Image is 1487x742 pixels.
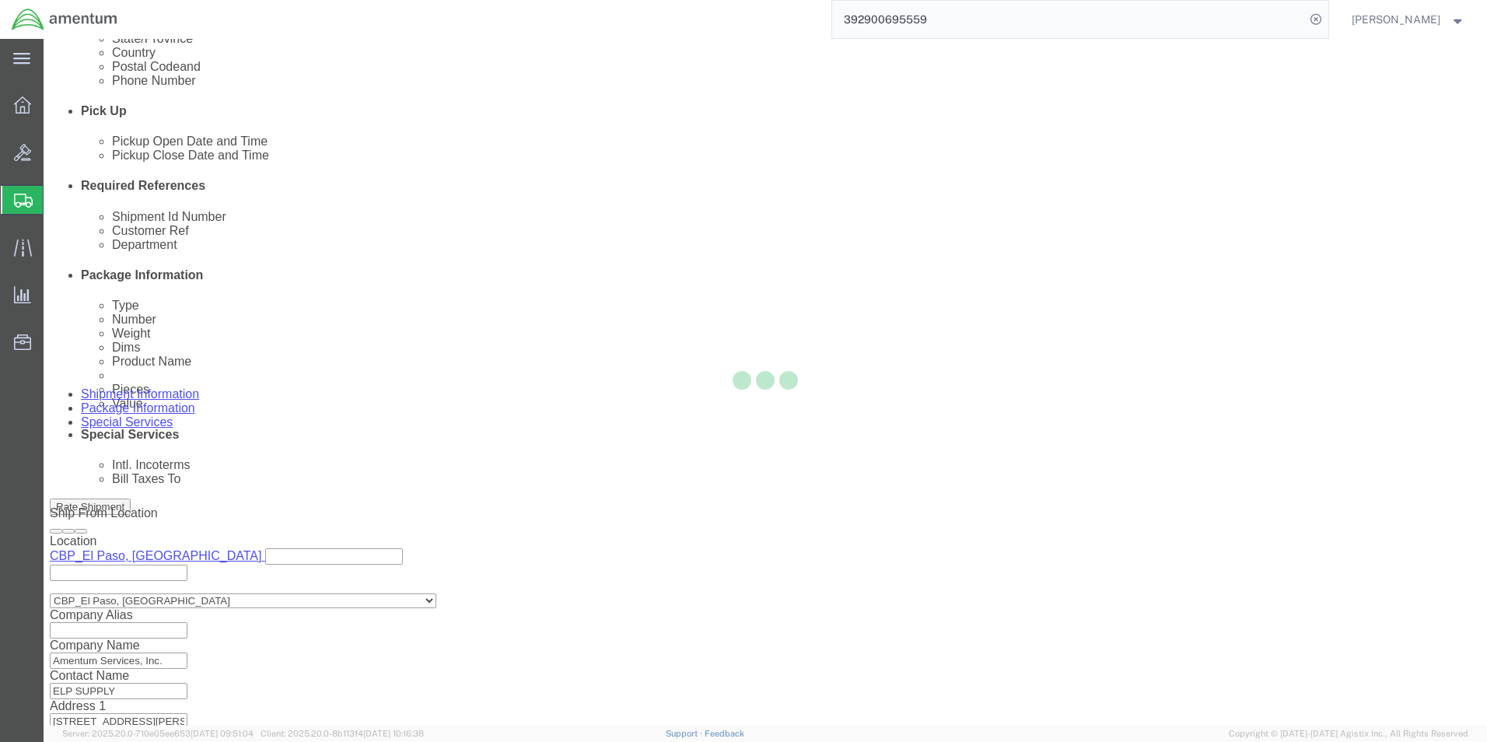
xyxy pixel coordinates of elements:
[363,729,424,738] span: [DATE] 10:16:38
[666,729,705,738] a: Support
[832,1,1305,38] input: Search for shipment number, reference number
[11,8,118,31] img: logo
[191,729,254,738] span: [DATE] 09:51:04
[1229,727,1468,740] span: Copyright © [DATE]-[DATE] Agistix Inc., All Rights Reserved
[1352,11,1440,28] span: James Barragan
[261,729,424,738] span: Client: 2025.20.0-8b113f4
[705,729,744,738] a: Feedback
[62,729,254,738] span: Server: 2025.20.0-710e05ee653
[1351,10,1466,29] button: [PERSON_NAME]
